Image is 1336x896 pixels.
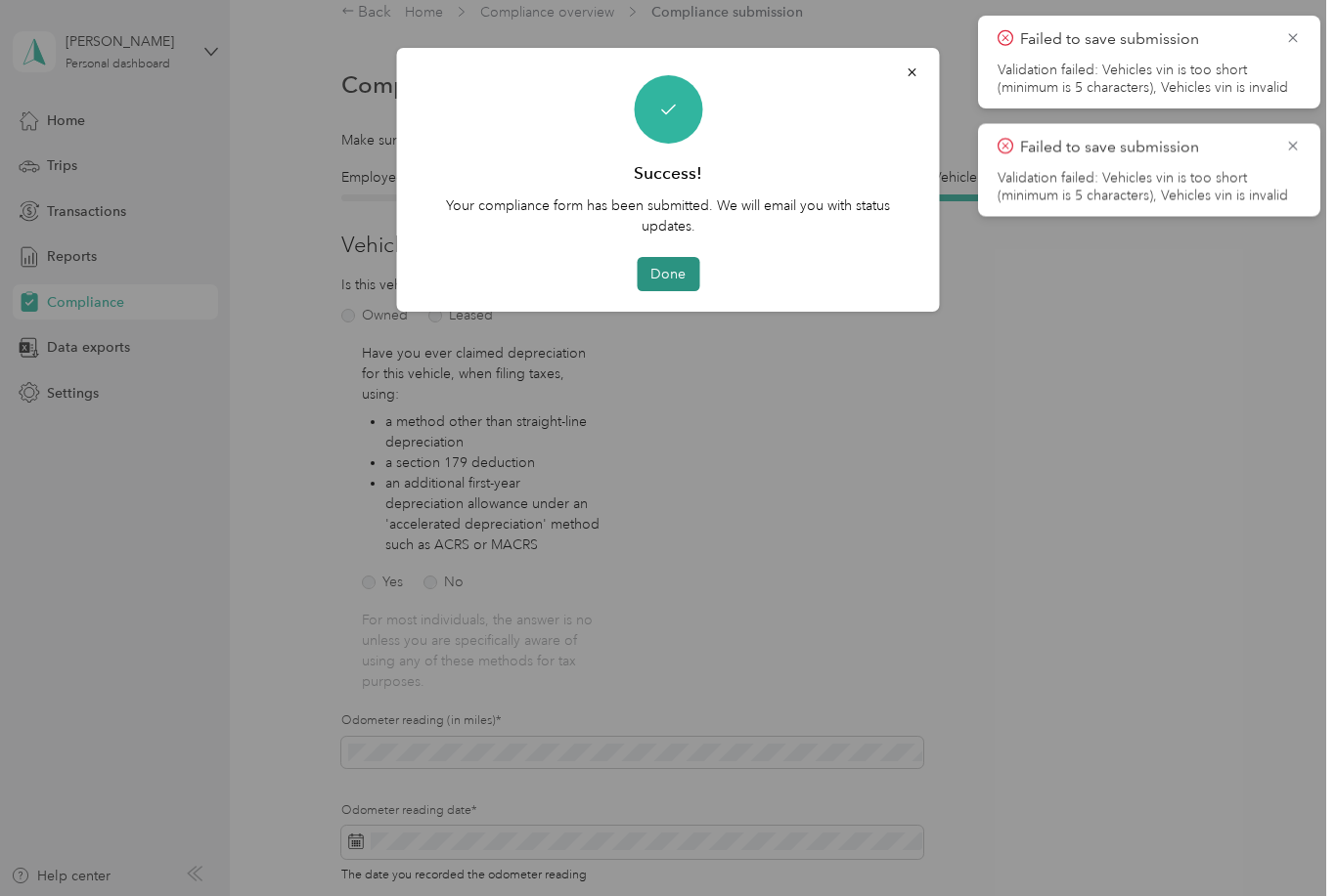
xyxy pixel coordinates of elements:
[1020,136,1270,160] p: Failed to save submission
[1226,787,1336,896] iframe: Everlance-gr Chat Button Frame
[637,257,699,291] button: Done
[634,161,702,186] h3: Success!
[424,195,913,236] p: Your compliance form has been submitted. We will email you with status updates.
[1020,27,1270,52] p: Failed to save submission
[998,62,1301,97] li: Validation failed: Vehicles vin is too short (minimum is 5 characters), Vehicles vin is invalid
[998,170,1301,205] li: Validation failed: Vehicles vin is too short (minimum is 5 characters), Vehicles vin is invalid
